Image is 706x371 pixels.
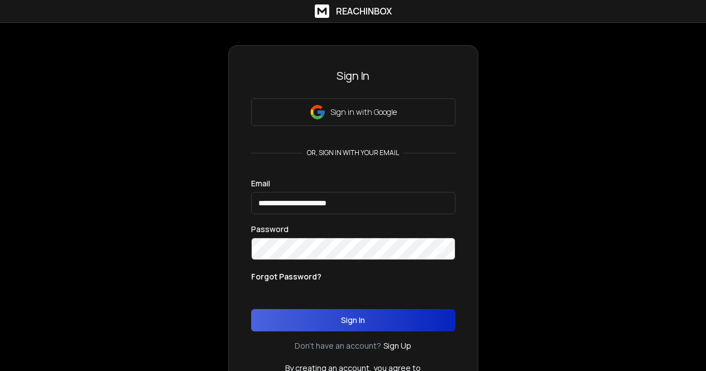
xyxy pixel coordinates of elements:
button: Sign In [251,309,455,331]
p: Sign in with Google [330,107,397,118]
label: Email [251,180,270,187]
a: Sign Up [383,340,411,351]
button: Sign in with Google [251,98,455,126]
p: Forgot Password? [251,271,321,282]
h1: ReachInbox [336,4,392,18]
p: or, sign in with your email [302,148,404,157]
p: Don't have an account? [295,340,381,351]
a: ReachInbox [315,4,392,18]
label: Password [251,225,289,233]
h3: Sign In [251,68,455,84]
